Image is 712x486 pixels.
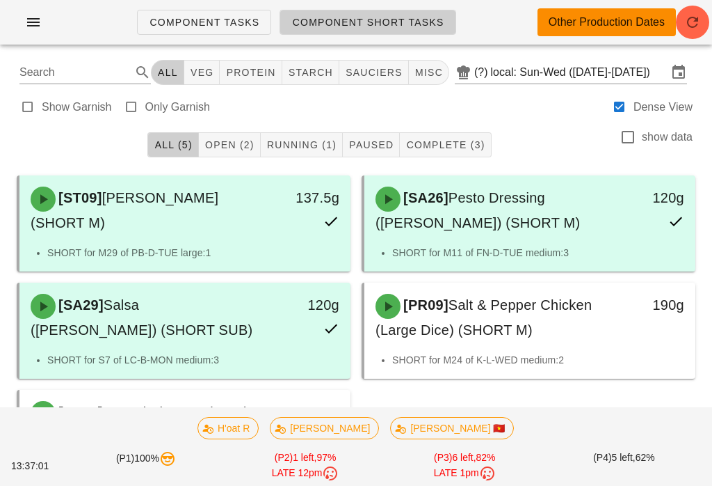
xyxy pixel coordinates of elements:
[145,100,210,114] label: Only Garnish
[275,187,339,209] div: 137.5g
[282,60,339,85] button: starch
[47,245,339,260] li: SHORT for M29 of PB-D-TUE large:1
[220,60,282,85] button: protein
[157,67,178,78] span: All
[642,130,693,144] label: show data
[56,297,104,313] span: [SA29]
[190,67,214,78] span: veg
[8,456,66,476] div: 13:37:01
[280,10,455,35] a: Component Short Tasks
[405,139,485,150] span: Complete (3)
[388,465,542,482] div: LATE 1pm
[275,401,339,423] div: 910g
[452,452,476,463] span: 6 left,
[375,190,580,230] span: Pesto Dressing ([PERSON_NAME]) (SHORT M)
[42,100,112,114] label: Show Garnish
[261,132,343,157] button: Running (1)
[275,294,339,316] div: 120g
[184,60,220,85] button: veg
[47,352,339,368] li: SHORT for S7 of LC-B-MON medium:3
[291,17,444,28] span: Component Short Tasks
[348,139,394,150] span: Paused
[266,139,337,150] span: Running (1)
[385,448,544,485] div: (P3) 82%
[207,418,250,439] span: H'oat R
[56,190,102,205] span: [ST09]
[204,139,254,150] span: Open (2)
[288,67,333,78] span: starch
[149,17,259,28] span: Component Tasks
[474,65,491,79] div: (?)
[345,67,403,78] span: sauciers
[392,352,684,368] li: SHORT for M24 of K-L-WED medium:2
[409,60,449,85] button: misc
[154,139,192,150] span: All (5)
[199,132,261,157] button: Open (2)
[339,60,409,85] button: sauciers
[400,132,491,157] button: Complete (3)
[544,448,704,485] div: (P4) 62%
[400,190,448,205] span: [SA26]
[375,297,592,338] span: Salt & Pepper Chicken (Large Dice) (SHORT M)
[280,418,371,439] span: [PERSON_NAME]
[66,448,225,485] div: (P1) 100%
[549,14,665,31] div: Other Production Dates
[226,448,385,485] div: (P2) 97%
[293,452,316,463] span: 1 left,
[229,465,382,482] div: LATE 12pm
[31,405,249,445] span: Veg Mix (pep+oni+zuc) (SHORT M)
[400,297,448,313] span: [PR09]
[137,10,271,35] a: Component Tasks
[414,67,443,78] span: misc
[392,245,684,260] li: SHORT for M11 of FN-D-TUE medium:3
[147,132,198,157] button: All (5)
[633,100,693,114] label: Dense View
[225,67,275,78] span: protein
[620,187,684,209] div: 120g
[620,294,684,316] div: 190g
[343,132,400,157] button: Paused
[612,452,636,463] span: 5 left,
[31,190,218,230] span: [PERSON_NAME] (SHORT M)
[151,60,184,85] button: All
[56,405,103,420] span: [VE38]
[400,418,505,439] span: [PERSON_NAME] 🇻🇳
